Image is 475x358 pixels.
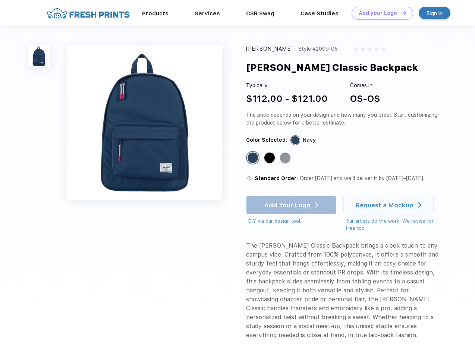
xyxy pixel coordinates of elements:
div: $112.00 - $121.00 [246,92,328,106]
img: gray_star.svg [374,47,378,51]
div: The price depends on your design and how many you order. Start customizing the product below for ... [246,111,441,127]
img: DT [401,11,406,15]
div: Our artists do the work! We revise for free too. [346,217,441,232]
img: gray_star.svg [367,47,372,51]
div: Add your Logo [359,10,397,16]
img: fo%20logo%202.webp [44,7,132,20]
div: DIY via our design tool. [248,217,336,225]
div: [PERSON_NAME] [246,45,293,53]
a: Sign in [419,7,450,19]
div: Sign in [427,9,443,18]
div: Request a Mockup [356,201,413,209]
img: func=resize&h=100 [28,45,50,67]
img: white arrow [418,202,421,208]
div: Comes in [350,82,380,89]
span: Standard Order: [255,175,298,181]
div: Style #2009-05 [298,45,338,53]
div: The [PERSON_NAME] Classic Backpack brings a sleek touch to any campus vibe. Crafted from 100% pol... [246,241,441,340]
div: OS-OS [350,92,380,106]
div: Navy [248,153,258,163]
div: Color Selected: [246,136,287,144]
img: gray_star.svg [360,47,365,51]
span: Order [DATE] and we’ll deliver it by [DATE]–[DATE]. [300,175,424,181]
img: gray_star.svg [353,47,358,51]
img: gray_star.svg [381,47,386,51]
div: Typically [246,82,328,89]
div: Black [264,153,275,163]
div: Raven Crosshatch [280,153,290,163]
a: Products [142,10,169,17]
div: [PERSON_NAME] Classic Backpack [246,60,418,75]
img: standard order [246,175,253,182]
div: Navy [303,136,316,144]
img: func=resize&h=640 [67,45,222,200]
